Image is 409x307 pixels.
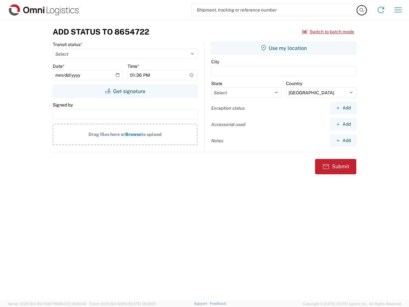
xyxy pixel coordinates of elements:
label: Exception status [211,105,245,111]
h3: Add Status to 8654722 [53,27,149,36]
span: Client: 2025.19.0-129fbcf [89,302,156,306]
span: [DATE] 09:39:01 [130,302,156,306]
button: Submit [315,159,356,174]
button: Add [330,135,356,146]
span: Copyright © [DATE]-[DATE] Agistix Inc., All Rights Reserved [303,301,401,307]
button: Get signature [53,85,197,98]
button: Switch to batch mode [302,27,354,37]
label: City [211,59,219,65]
label: State [211,81,222,86]
a: Support [194,302,210,305]
label: Transit status [53,42,82,47]
label: Date [53,63,65,69]
button: Use my location [211,42,356,54]
span: to upload [141,132,162,137]
span: Drag files here or [89,132,125,137]
span: Server: 2025.19.0-91c74307f99 [8,302,86,306]
label: Signed by [53,102,73,108]
label: Country [286,81,302,86]
a: Feedback [210,302,226,305]
span: [DATE] 09:50:40 [59,302,86,306]
label: Accessorial used [211,122,245,127]
label: Time [127,63,139,69]
button: Add [330,118,356,130]
span: Browse [125,132,141,137]
button: Add [330,102,356,114]
input: Shipment, tracking or reference number [192,4,357,16]
label: Notes [211,138,223,144]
